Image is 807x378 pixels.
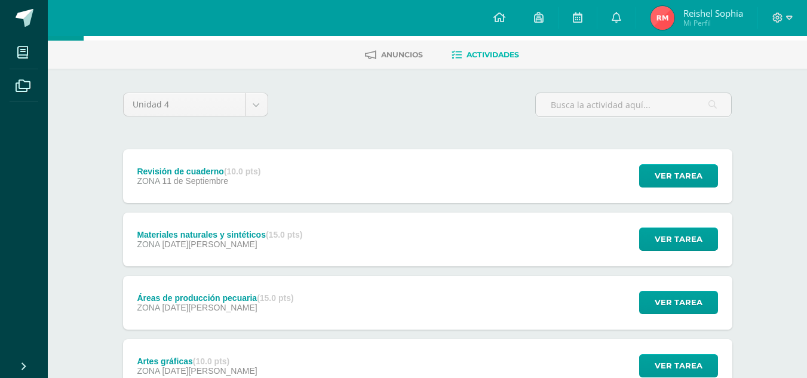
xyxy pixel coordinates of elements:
[639,354,718,377] button: Ver tarea
[162,176,228,186] span: 11 de Septiembre
[137,366,159,376] span: ZONA
[137,357,257,366] div: Artes gráficas
[133,93,236,116] span: Unidad 4
[655,355,702,377] span: Ver tarea
[365,45,423,64] a: Anuncios
[655,291,702,314] span: Ver tarea
[266,230,302,239] strong: (15.0 pts)
[193,357,229,366] strong: (10.0 pts)
[137,176,159,186] span: ZONA
[683,18,743,28] span: Mi Perfil
[162,239,257,249] span: [DATE][PERSON_NAME]
[137,167,260,176] div: Revisión de cuaderno
[137,303,159,312] span: ZONA
[639,164,718,188] button: Ver tarea
[683,7,743,19] span: Reishel Sophia
[124,93,268,116] a: Unidad 4
[162,366,257,376] span: [DATE][PERSON_NAME]
[639,228,718,251] button: Ver tarea
[655,165,702,187] span: Ver tarea
[536,93,731,116] input: Busca la actividad aquí...
[467,50,519,59] span: Actividades
[137,293,293,303] div: Áreas de producción pecuaria
[162,303,257,312] span: [DATE][PERSON_NAME]
[655,228,702,250] span: Ver tarea
[224,167,260,176] strong: (10.0 pts)
[639,291,718,314] button: Ver tarea
[452,45,519,64] a: Actividades
[137,230,302,239] div: Materiales naturales y sintéticos
[381,50,423,59] span: Anuncios
[650,6,674,30] img: 0b318f98f042d2ed662520fecf106ed1.png
[137,239,159,249] span: ZONA
[257,293,293,303] strong: (15.0 pts)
